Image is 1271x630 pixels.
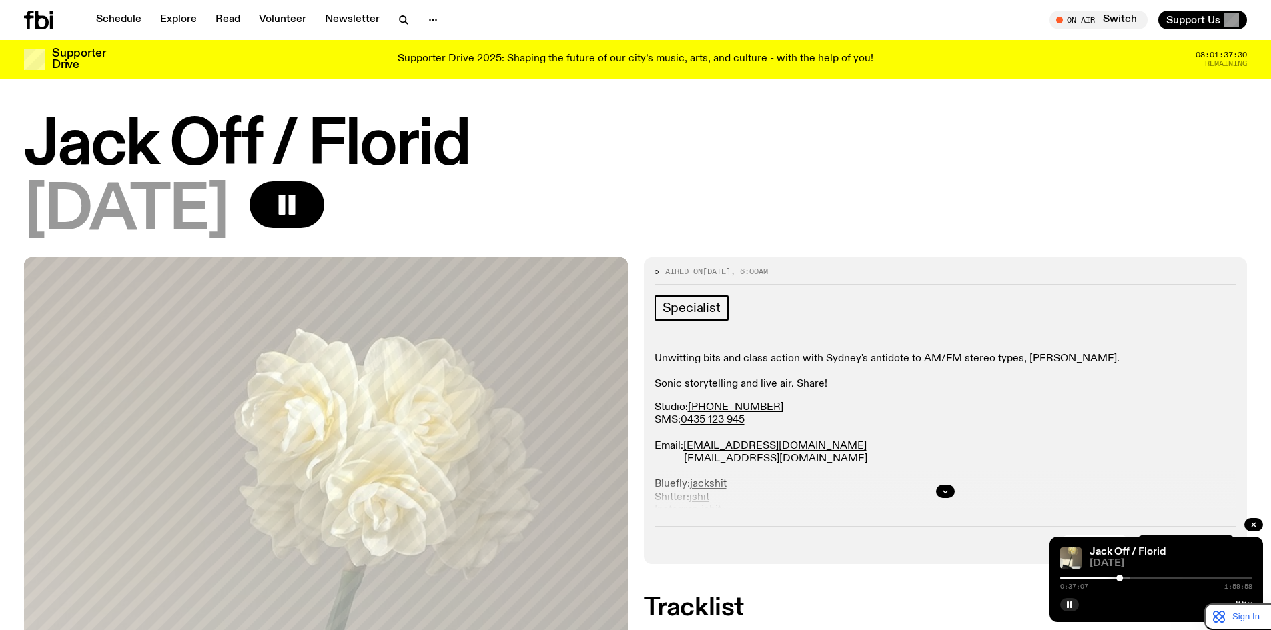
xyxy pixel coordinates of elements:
[1158,11,1247,29] button: Support Us
[1090,559,1252,569] span: [DATE]
[655,353,1237,391] p: Unwitting bits and class action with Sydney's antidote to AM/FM stereo types, [PERSON_NAME]. Soni...
[1090,547,1166,557] a: Jack Off / Florid
[655,401,1237,555] p: Studio: SMS: Email: Bluefly: Shitter: Instagran: Fakebook: Home:
[251,11,314,29] a: Volunteer
[24,181,228,241] span: [DATE]
[1205,60,1247,67] span: Remaining
[207,11,248,29] a: Read
[644,596,1248,620] h2: Tracklist
[52,48,105,71] h3: Supporter Drive
[1136,535,1236,553] a: More Episodes
[1060,535,1129,553] button: Tracklist
[731,266,768,277] span: , 6:00am
[663,301,721,315] span: Specialist
[681,415,745,425] a: 0435 123 945
[24,116,1247,176] h1: Jack Off / Florid
[1060,583,1088,590] span: 0:37:07
[1224,583,1252,590] span: 1:59:58
[88,11,149,29] a: Schedule
[655,295,729,321] a: Specialist
[1049,11,1148,29] button: On AirSwitch
[152,11,205,29] a: Explore
[1196,51,1247,59] span: 08:01:37:30
[684,453,867,464] a: [EMAIL_ADDRESS][DOMAIN_NAME]
[703,266,731,277] span: [DATE]
[317,11,388,29] a: Newsletter
[1166,14,1220,26] span: Support Us
[688,402,783,413] a: [PHONE_NUMBER]
[398,53,873,65] p: Supporter Drive 2025: Shaping the future of our city’s music, arts, and culture - with the help o...
[665,266,703,277] span: Aired on
[683,441,867,451] a: [EMAIL_ADDRESS][DOMAIN_NAME]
